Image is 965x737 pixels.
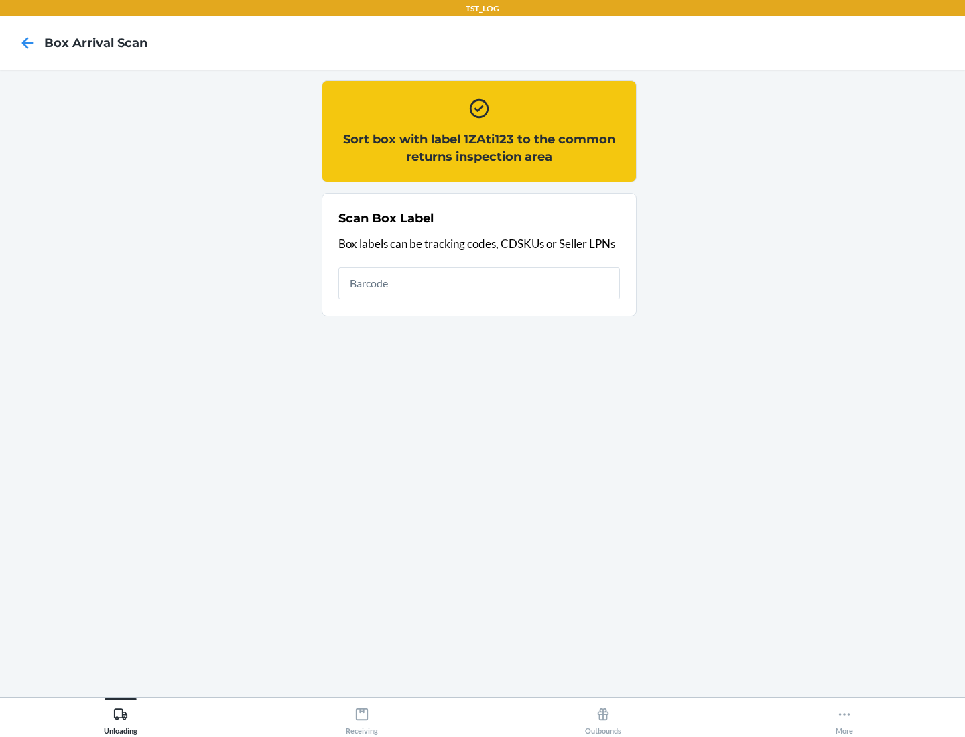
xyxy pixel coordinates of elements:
[585,701,621,735] div: Outbounds
[346,701,378,735] div: Receiving
[104,701,137,735] div: Unloading
[338,210,434,227] h2: Scan Box Label
[338,131,620,165] h2: Sort box with label 1ZAti123 to the common returns inspection area
[724,698,965,735] button: More
[338,235,620,253] p: Box labels can be tracking codes, CDSKUs or Seller LPNs
[338,267,620,299] input: Barcode
[44,34,147,52] h4: Box Arrival Scan
[482,698,724,735] button: Outbounds
[466,3,499,15] p: TST_LOG
[241,698,482,735] button: Receiving
[836,701,853,735] div: More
